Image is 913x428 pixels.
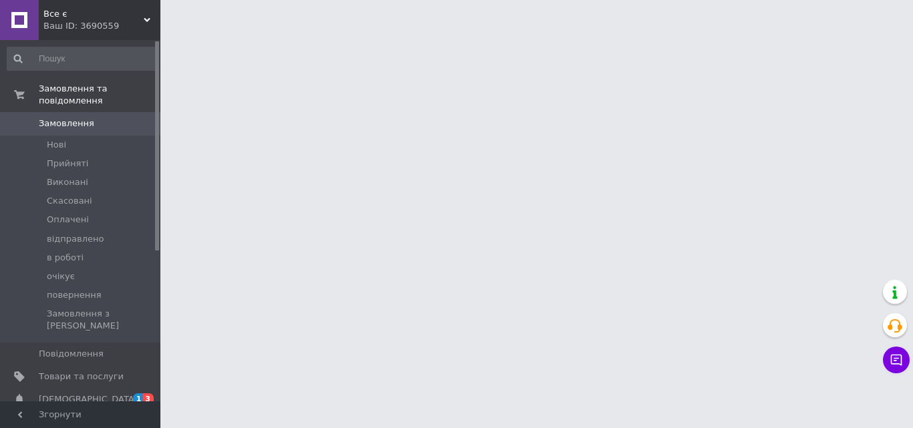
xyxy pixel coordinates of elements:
[47,176,88,188] span: Виконані
[47,214,89,226] span: Оплачені
[39,348,104,360] span: Повідомлення
[39,393,138,405] span: [DEMOGRAPHIC_DATA]
[47,289,102,301] span: повернення
[47,308,156,332] span: Замовлення з [PERSON_NAME]
[43,20,160,32] div: Ваш ID: 3690559
[43,8,144,20] span: Все є
[47,252,84,264] span: в роботі
[7,47,158,71] input: Пошук
[39,371,124,383] span: Товари та послуги
[47,158,88,170] span: Прийняті
[47,195,92,207] span: Скасовані
[47,139,66,151] span: Нові
[47,233,104,245] span: відправлено
[47,270,75,282] span: очікує
[39,83,160,107] span: Замовлення та повідомлення
[883,347,910,373] button: Чат з покупцем
[39,118,94,130] span: Замовлення
[143,393,154,405] span: 3
[133,393,144,405] span: 1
